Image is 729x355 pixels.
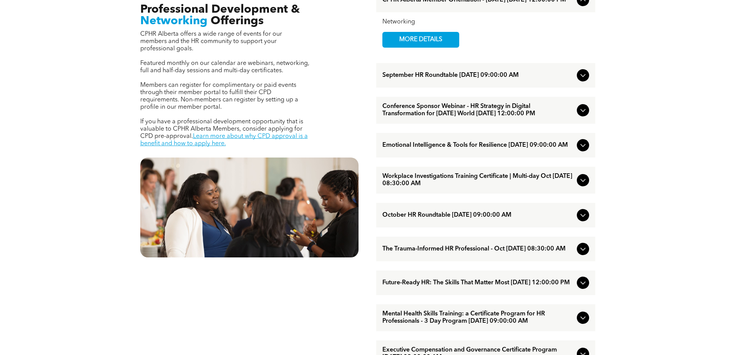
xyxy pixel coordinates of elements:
span: If you have a professional development opportunity that is valuable to CPHR Alberta Members, cons... [140,119,303,139]
a: MORE DETAILS [382,32,459,48]
span: Future-Ready HR: The Skills That Matter Most [DATE] 12:00:00 PM [382,279,574,287]
span: Professional Development & [140,4,300,15]
span: Featured monthly on our calendar are webinars, networking, full and half-day sessions and multi-d... [140,60,309,74]
span: CPHR Alberta offers a wide range of events for our members and the HR community to support your p... [140,31,282,52]
span: October HR Roundtable [DATE] 09:00:00 AM [382,212,574,219]
span: September HR Roundtable [DATE] 09:00:00 AM [382,72,574,79]
span: Networking [140,15,208,27]
div: Networking [382,18,589,26]
span: Conference Sponsor Webinar - HR Strategy in Digital Transformation for [DATE] World [DATE] 12:00:... [382,103,574,118]
a: Learn more about why CPD approval is a benefit and how to apply here. [140,133,308,147]
span: Members can register for complimentary or paid events through their member portal to fulfill thei... [140,82,298,110]
span: MORE DETAILS [390,32,451,47]
span: The Trauma-Informed HR Professional - Oct [DATE] 08:30:00 AM [382,246,574,253]
span: Emotional Intelligence & Tools for Resilience [DATE] 09:00:00 AM [382,142,574,149]
span: Offerings [211,15,264,27]
span: Workplace Investigations Training Certificate | Multi-day Oct [DATE] 08:30:00 AM [382,173,574,187]
span: Mental Health Skills Training: a Certificate Program for HR Professionals - 3 Day Program [DATE] ... [382,310,574,325]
